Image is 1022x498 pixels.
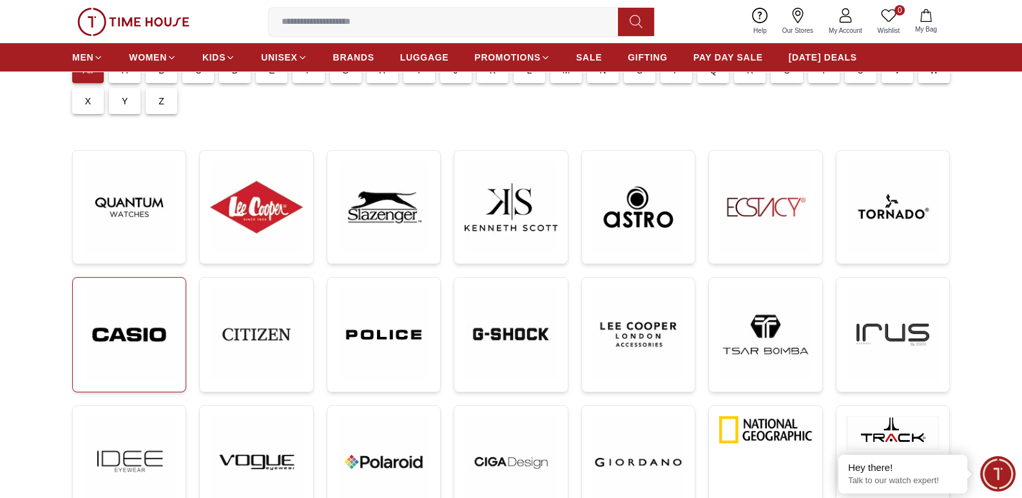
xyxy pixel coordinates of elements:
[693,46,763,69] a: PAY DAY SALE
[848,461,958,474] div: Hey there!
[338,288,430,381] img: ...
[202,51,226,64] span: KIDS
[873,26,905,35] span: Wishlist
[980,456,1016,492] div: Chat Widget
[719,161,811,253] img: ...
[474,46,550,69] a: PROMOTIONS
[719,416,811,443] img: ...
[894,5,905,15] span: 0
[202,46,235,69] a: KIDS
[465,161,557,253] img: ...
[338,161,430,253] img: ...
[824,26,867,35] span: My Account
[83,288,175,381] img: ...
[474,51,541,64] span: PROMOTIONS
[400,51,449,64] span: LUGGAGE
[122,95,128,108] p: Y
[789,51,857,64] span: [DATE] DEALS
[789,46,857,69] a: [DATE] DEALS
[628,51,668,64] span: GIFTING
[848,475,958,486] p: Talk to our watch expert!
[907,6,945,37] button: My Bag
[576,46,602,69] a: SALE
[847,416,939,449] img: ...
[400,46,449,69] a: LUGGAGE
[72,51,93,64] span: MEN
[261,46,307,69] a: UNISEX
[129,51,167,64] span: WOMEN
[592,161,684,253] img: ...
[847,161,939,253] img: ...
[210,288,302,380] img: ...
[576,51,602,64] span: SALE
[465,288,557,380] img: ...
[592,288,684,380] img: ...
[746,5,775,38] a: Help
[77,8,189,36] img: ...
[777,26,818,35] span: Our Stores
[719,288,811,380] img: ...
[333,46,374,69] a: BRANDS
[72,46,103,69] a: MEN
[159,95,164,108] p: Z
[129,46,177,69] a: WOMEN
[85,95,92,108] p: X
[910,24,942,34] span: My Bag
[693,51,763,64] span: PAY DAY SALE
[83,161,175,253] img: ...
[870,5,907,38] a: 0Wishlist
[333,51,374,64] span: BRANDS
[748,26,772,35] span: Help
[775,5,821,38] a: Our Stores
[628,46,668,69] a: GIFTING
[261,51,297,64] span: UNISEX
[847,288,939,380] img: ...
[210,161,302,253] img: ...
